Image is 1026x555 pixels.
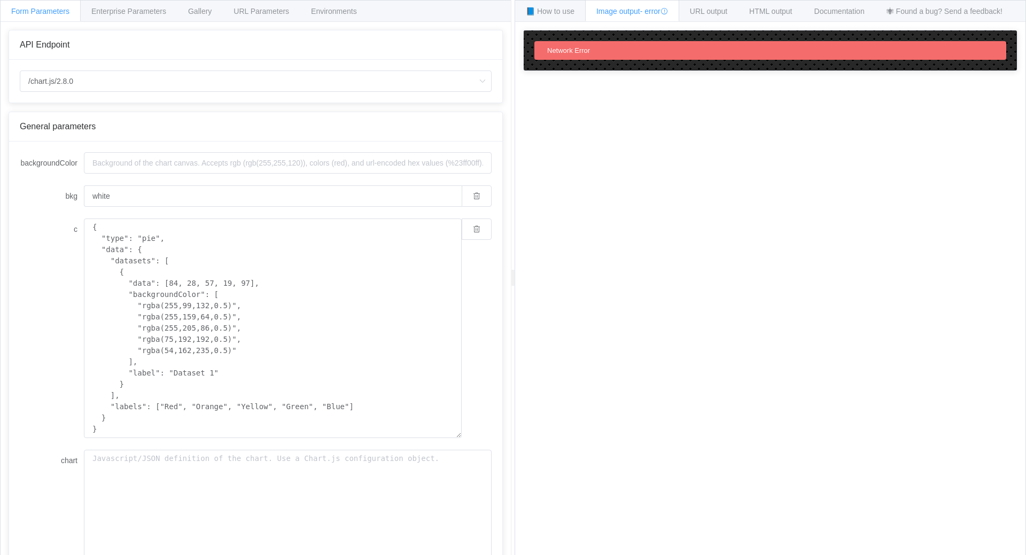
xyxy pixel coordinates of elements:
[84,152,492,174] input: Background of the chart canvas. Accepts rgb (rgb(255,255,120)), colors (red), and url-encoded hex...
[20,122,96,131] span: General parameters
[188,7,212,15] span: Gallery
[814,7,865,15] span: Documentation
[640,7,668,15] span: - error
[547,46,590,54] span: Network Error
[749,7,792,15] span: HTML output
[20,450,84,471] label: chart
[690,7,727,15] span: URL output
[20,218,84,240] label: c
[20,40,69,49] span: API Endpoint
[91,7,166,15] span: Enterprise Parameters
[84,185,462,207] input: Background of the chart canvas. Accepts rgb (rgb(255,255,120)), colors (red), and url-encoded hex...
[234,7,289,15] span: URL Parameters
[20,71,492,92] input: Select
[311,7,357,15] span: Environments
[20,152,84,174] label: backgroundColor
[887,7,1002,15] span: 🕷 Found a bug? Send a feedback!
[11,7,69,15] span: Form Parameters
[20,185,84,207] label: bkg
[596,7,668,15] span: Image output
[526,7,574,15] span: 📘 How to use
